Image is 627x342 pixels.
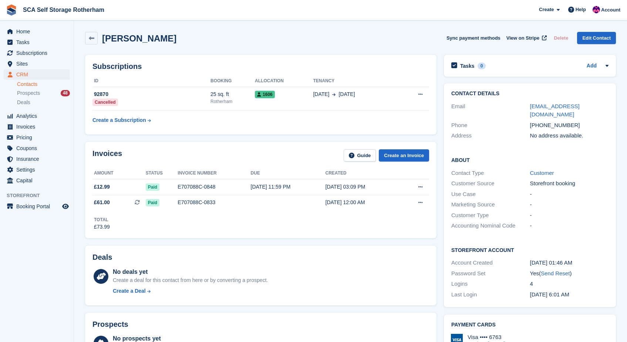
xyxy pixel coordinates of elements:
div: [PHONE_NUMBER] [530,121,609,130]
th: Due [251,167,326,179]
h2: Invoices [92,149,122,162]
button: Sync payment methods [446,32,500,44]
div: 4 [530,280,609,288]
a: Create an Invoice [379,149,429,162]
a: menu [4,132,70,143]
a: menu [4,143,70,153]
a: menu [4,37,70,47]
div: No address available. [530,132,609,140]
h2: Subscriptions [92,62,429,71]
h2: Prospects [92,320,128,329]
span: Home [16,26,61,37]
div: Phone [451,121,530,130]
span: Prospects [17,90,40,97]
span: CRM [16,69,61,80]
a: Deals [17,99,70,106]
span: Pricing [16,132,61,143]
div: Visa •••• 6763 [468,334,505,341]
div: Total [94,216,110,223]
div: Storefront booking [530,179,609,188]
span: Deals [17,99,30,106]
span: Paid [146,199,159,206]
a: menu [4,111,70,121]
div: - [530,222,609,230]
div: [DATE] 12:00 AM [326,199,400,206]
h2: About [451,156,609,163]
div: E707088C-0848 [178,183,250,191]
div: Create a Subscription [92,116,146,124]
a: Add [587,62,597,70]
a: menu [4,201,70,212]
div: Use Case [451,190,530,199]
div: Email [451,102,530,119]
div: 48 [61,90,70,96]
a: Guide [344,149,376,162]
a: Create a Subscription [92,113,151,127]
time: 2025-08-17 05:01:18 UTC [530,291,569,298]
th: Allocation [255,75,313,87]
a: View on Stripe [503,32,548,44]
span: Storefront [7,192,74,199]
a: menu [4,26,70,37]
a: Prospects 48 [17,89,70,97]
span: ( ) [539,270,572,276]
span: [DATE] [338,90,355,98]
th: ID [92,75,210,87]
span: Create [539,6,554,13]
span: [DATE] [313,90,329,98]
div: Address [451,132,530,140]
div: Contact Type [451,169,530,177]
div: - [530,190,609,199]
div: Accounting Nominal Code [451,222,530,230]
th: Created [326,167,400,179]
span: £12.99 [94,183,110,191]
div: Rotherham [210,98,255,105]
div: [DATE] 11:59 PM [251,183,326,191]
th: Tenancy [313,75,398,87]
a: Customer [530,170,554,176]
a: Create a Deal [113,287,268,295]
span: Invoices [16,122,61,132]
div: Create a Deal [113,287,146,295]
div: Logins [451,280,530,288]
th: Invoice number [178,167,250,179]
h2: Contact Details [451,91,609,97]
span: Subscriptions [16,48,61,58]
span: Analytics [16,111,61,121]
span: Insurance [16,154,61,164]
div: Customer Source [451,179,530,188]
span: Settings [16,165,61,175]
span: Help [576,6,586,13]
a: menu [4,165,70,175]
th: Amount [92,167,146,179]
div: - [530,200,609,209]
div: Last Login [451,290,530,299]
img: Sam Chapman [593,6,600,13]
div: £73.99 [94,223,110,231]
div: Create a deal for this contact from here or by converting a prospect. [113,276,268,284]
a: Edit Contact [577,32,616,44]
span: Sites [16,59,61,69]
div: Cancelled [92,99,118,106]
a: Send Reset [541,270,570,276]
a: Contacts [17,81,70,88]
a: Preview store [61,202,70,211]
div: Marketing Source [451,200,530,209]
div: Account Created [451,259,530,267]
div: [DATE] 01:46 AM [530,259,609,267]
a: SCA Self Storage Rotherham [20,4,107,16]
a: menu [4,69,70,80]
div: 0 [478,63,486,69]
span: Capital [16,175,61,186]
span: £61.00 [94,199,110,206]
span: Paid [146,183,159,191]
div: - [530,211,609,220]
th: Booking [210,75,255,87]
div: [DATE] 03:09 PM [326,183,400,191]
div: Password Set [451,269,530,278]
h2: Deals [92,253,112,262]
a: menu [4,48,70,58]
a: menu [4,122,70,132]
h2: [PERSON_NAME] [102,33,176,43]
div: 25 sq. ft [210,90,255,98]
